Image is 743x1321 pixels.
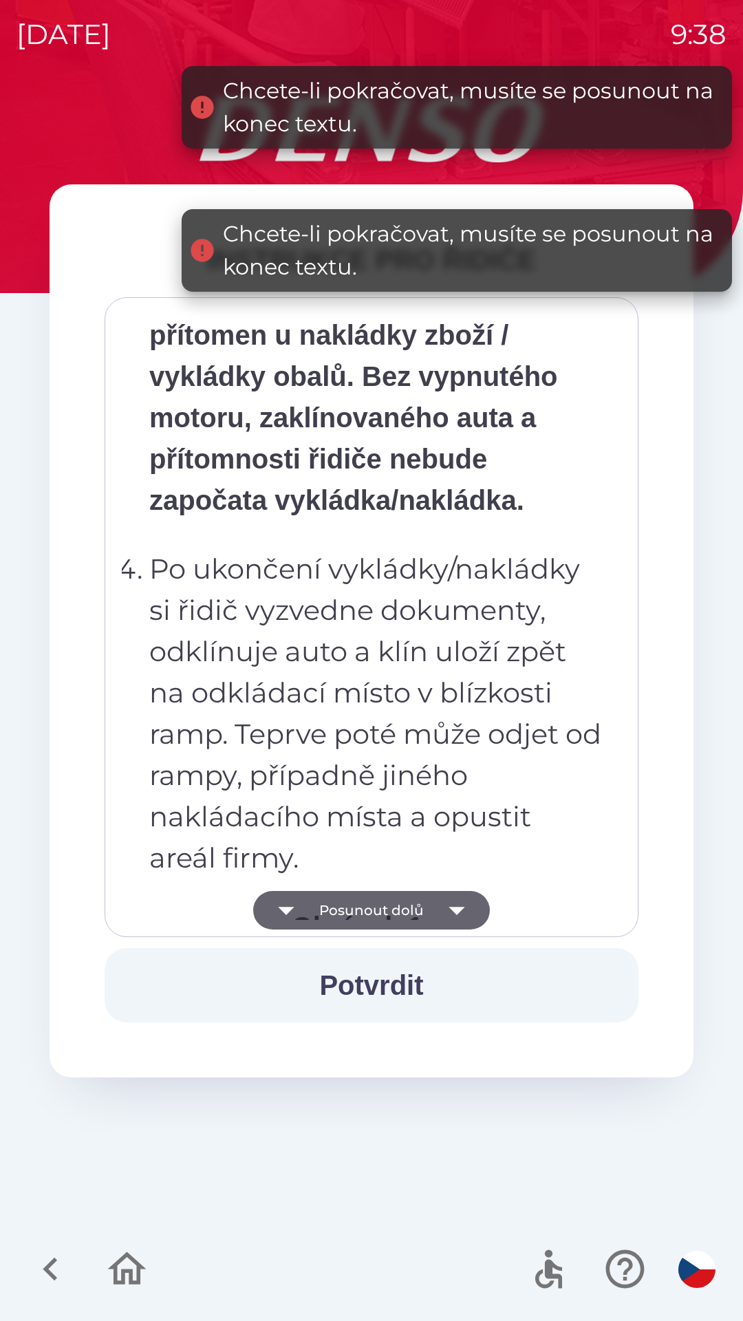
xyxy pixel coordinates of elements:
[50,96,693,162] img: Logo
[671,14,726,55] p: 9:38
[223,217,718,283] div: Chcete-li pokračovat, musíte se posunout na konec textu.
[17,14,111,55] p: [DATE]
[678,1251,715,1288] img: cs flag
[105,239,638,281] div: INSTRUKCE PRO ŘIDIČE
[253,891,490,930] button: Posunout dolů
[105,948,638,1022] button: Potvrdit
[149,548,602,879] p: Po ukončení vykládky/nakládky si řidič vyzvedne dokumenty, odklínuje auto a klín uloží zpět na od...
[223,74,718,140] div: Chcete-li pokračovat, musíte se posunout na konec textu.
